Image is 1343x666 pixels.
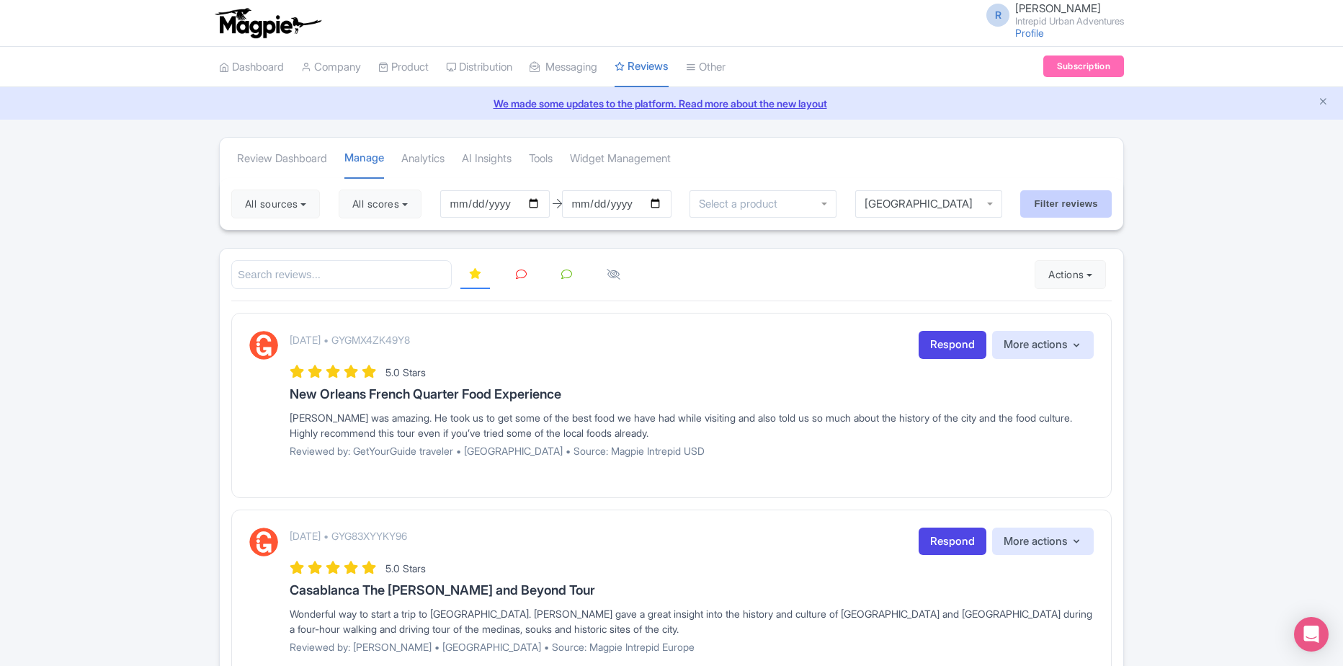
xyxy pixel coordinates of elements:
a: We made some updates to the platform. Read more about the new layout [9,96,1334,111]
span: R [986,4,1009,27]
span: [PERSON_NAME] [1015,1,1101,15]
button: All scores [339,190,421,218]
button: More actions [992,331,1094,359]
p: [DATE] • GYGMX4ZK49Y8 [290,332,410,347]
a: Reviews [615,47,669,88]
a: R [PERSON_NAME] Intrepid Urban Adventures [978,3,1124,26]
p: Reviewed by: GetYourGuide traveler • [GEOGRAPHIC_DATA] • Source: Magpie Intrepid USD [290,443,1094,458]
div: Open Intercom Messenger [1294,617,1329,652]
a: Analytics [401,139,445,179]
a: Dashboard [219,48,284,87]
div: Wonderful way to start a trip to [GEOGRAPHIC_DATA]. [PERSON_NAME] gave a great insight into the h... [290,606,1094,636]
button: All sources [231,190,320,218]
input: Select a product [699,197,785,210]
p: Reviewed by: [PERSON_NAME] • [GEOGRAPHIC_DATA] • Source: Magpie Intrepid Europe [290,639,1094,654]
img: logo-ab69f6fb50320c5b225c76a69d11143b.png [212,7,324,39]
a: Respond [919,331,986,359]
div: [PERSON_NAME] was amazing. He took us to get some of the best food we have had while visiting and... [290,410,1094,440]
h3: Casablanca The [PERSON_NAME] and Beyond Tour [290,583,1094,598]
a: Messaging [530,48,597,87]
a: Manage [344,138,384,179]
button: More actions [992,528,1094,556]
h3: New Orleans French Quarter Food Experience [290,387,1094,401]
a: Product [378,48,429,87]
a: Profile [1015,27,1044,39]
a: Other [686,48,726,87]
a: Subscription [1043,55,1124,77]
a: AI Insights [462,139,512,179]
button: Close announcement [1318,94,1329,111]
input: Filter reviews [1020,190,1112,218]
img: GetYourGuide Logo [249,331,278,360]
button: Actions [1035,260,1106,289]
a: Respond [919,528,986,556]
a: Widget Management [570,139,671,179]
span: 5.0 Stars [385,562,426,574]
small: Intrepid Urban Adventures [1015,17,1124,26]
div: [GEOGRAPHIC_DATA] [865,197,993,210]
p: [DATE] • GYG83XYYKY96 [290,528,407,543]
a: Company [301,48,361,87]
a: Review Dashboard [237,139,327,179]
span: 5.0 Stars [385,366,426,378]
a: Tools [529,139,553,179]
input: Search reviews... [231,260,452,290]
a: Distribution [446,48,512,87]
img: GetYourGuide Logo [249,528,278,556]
